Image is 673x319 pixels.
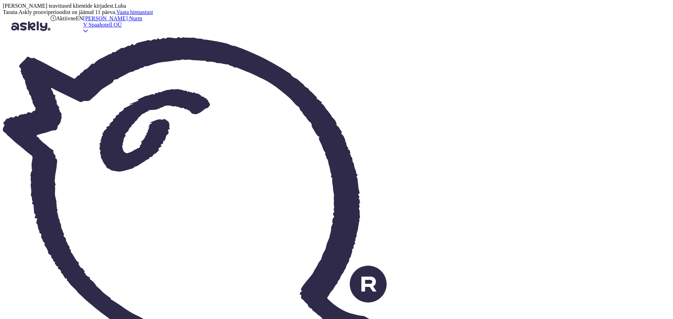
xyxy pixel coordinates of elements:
div: V Spaahotell OÜ [83,22,142,28]
a: Vaata hinnastust [116,9,153,15]
span: Luba [115,3,126,9]
div: [PERSON_NAME] teavitused klientide kirjadest. [3,3,387,9]
div: Aktiivne [50,15,76,22]
div: [PERSON_NAME] Nurm [83,15,142,22]
div: Tasuta Askly prooviperioodist on jäänud 11 päeva. [3,9,387,15]
div: EN [76,15,83,37]
a: [PERSON_NAME] NurmV Spaahotell OÜ [83,15,142,34]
